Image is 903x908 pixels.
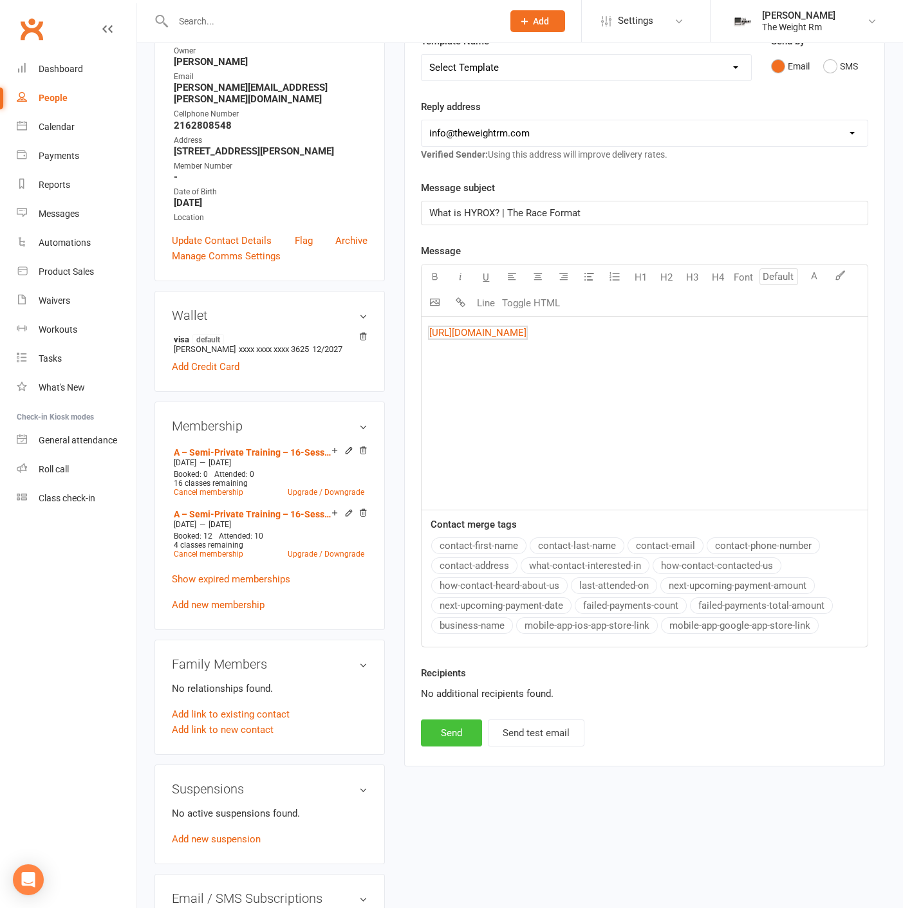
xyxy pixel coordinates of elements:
label: Recipients [421,665,466,681]
button: next-upcoming-payment-date [431,597,572,614]
button: how-contact-contacted-us [653,557,781,574]
div: Payments [39,151,79,161]
a: What's New [17,373,136,402]
h3: Email / SMS Subscriptions [172,891,368,905]
span: U [483,272,489,283]
a: Flag [295,233,313,248]
div: Reports [39,180,70,190]
div: General attendance [39,435,117,445]
span: Settings [618,6,653,35]
button: SMS [823,54,858,79]
div: — [171,458,368,468]
a: Add new suspension [172,833,261,845]
a: People [17,84,136,113]
p: No active suspensions found. [172,806,368,821]
a: Roll call [17,455,136,484]
a: Add Credit Card [172,359,239,375]
strong: - [174,171,368,183]
button: A [801,264,827,290]
div: Tasks [39,353,62,364]
span: 12/2027 [312,344,342,354]
strong: [PERSON_NAME][EMAIL_ADDRESS][PERSON_NAME][DOMAIN_NAME] [174,82,368,105]
input: Search... [169,12,494,30]
div: Product Sales [39,266,94,277]
a: Upgrade / Downgrade [288,550,364,559]
button: Font [731,264,756,290]
strong: [DATE] [174,197,368,208]
h3: Family Members [172,657,368,671]
a: Show expired memberships [172,573,290,585]
span: [DATE] [174,458,196,467]
button: H2 [653,264,679,290]
span: Attended: 10 [219,532,263,541]
label: Reply address [421,99,481,115]
button: H3 [679,264,705,290]
span: xxxx xxxx xxxx 3625 [239,344,309,354]
a: Calendar [17,113,136,142]
span: 4 classes remaining [174,541,243,550]
button: last-attended-on [571,577,657,594]
div: Workouts [39,324,77,335]
a: A – Semi-Private Training – 16-Session Package [174,509,331,519]
button: failed-payments-count [575,597,687,614]
a: Cancel membership [174,550,243,559]
button: H1 [628,264,653,290]
div: Location [174,212,368,224]
button: contact-first-name [431,537,526,554]
span: [DATE] [174,520,196,529]
div: Member Number [174,160,368,172]
div: Email [174,71,368,83]
button: what-contact-interested-in [521,557,649,574]
a: Update Contact Details [172,233,272,248]
button: contact-phone-number [707,537,820,554]
strong: [STREET_ADDRESS][PERSON_NAME] [174,145,368,157]
button: Line [473,290,499,316]
h3: Wallet [172,308,368,322]
button: mobile-app-ios-app-store-link [516,617,658,634]
div: [PERSON_NAME] [762,10,835,21]
div: Class check-in [39,493,95,503]
strong: Verified Sender: [421,149,488,160]
span: [DATE] [209,520,231,529]
div: What's New [39,382,85,393]
span: default [192,334,224,344]
button: contact-address [431,557,517,574]
a: Waivers [17,286,136,315]
h3: Membership [172,419,368,433]
a: Reports [17,171,136,199]
div: Open Intercom Messenger [13,864,44,895]
button: business-name [431,617,513,634]
a: Manage Comms Settings [172,248,281,264]
div: — [171,519,368,530]
a: Workouts [17,315,136,344]
strong: 2162808548 [174,120,368,131]
span: Using this address will improve delivery rates. [421,149,667,160]
h3: Suspensions [172,782,368,796]
span: What is HYROX? | The Race Format [429,207,581,219]
div: Automations [39,237,91,248]
div: Cellphone Number [174,108,368,120]
a: Payments [17,142,136,171]
div: No additional recipients found. [421,686,868,701]
button: Add [510,10,565,32]
a: Add new membership [172,599,265,611]
div: Calendar [39,122,75,132]
a: Class kiosk mode [17,484,136,513]
div: Roll call [39,464,69,474]
a: Dashboard [17,55,136,84]
a: Messages [17,199,136,228]
button: how-contact-heard-about-us [431,577,568,594]
div: Waivers [39,295,70,306]
button: Send [421,719,482,746]
button: contact-email [628,537,703,554]
span: [URL][DOMAIN_NAME] [429,327,526,338]
span: Booked: 12 [174,532,212,541]
span: Attended: 0 [214,470,254,479]
a: Product Sales [17,257,136,286]
div: People [39,93,68,103]
button: failed-payments-total-amount [690,597,833,614]
button: Send test email [488,719,584,746]
a: Cancel membership [174,488,243,497]
a: Add link to existing contact [172,707,290,722]
button: Email [771,54,810,79]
